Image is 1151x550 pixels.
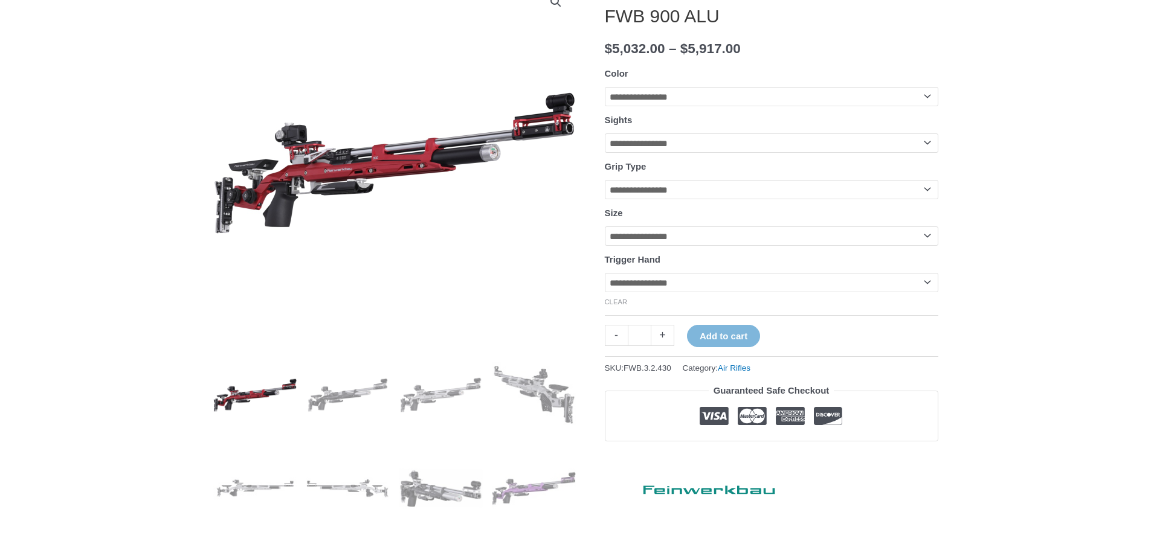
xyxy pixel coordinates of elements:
a: Air Rifles [718,363,750,373]
bdi: 5,032.00 [605,41,665,56]
label: Color [605,68,628,78]
img: FWB 900 ALU [399,446,483,530]
span: Category: [683,360,751,376]
img: FWB 900 ALU [306,353,390,437]
input: Product quantity [628,325,651,346]
img: FWB 900 ALU - Image 6 [306,446,390,530]
iframe: Customer reviews powered by Trustpilot [605,450,938,465]
img: FWB 900 ALU - Image 3 [399,353,483,437]
legend: Guaranteed Safe Checkout [709,382,834,399]
a: - [605,325,628,346]
span: FWB.3.2.430 [624,363,671,373]
img: FWB 900 ALU [492,353,576,437]
img: FWB 900 ALU - Image 5 [213,446,297,530]
button: Add to cart [687,325,760,347]
label: Sights [605,115,633,125]
a: Feinwerkbau [605,474,786,500]
span: SKU: [605,360,671,376]
span: $ [605,41,613,56]
label: Trigger Hand [605,254,661,264]
img: FWB 900 ALU - Image 8 [492,446,576,530]
label: Grip Type [605,161,646,171]
a: + [651,325,674,346]
span: – [669,41,677,56]
span: $ [680,41,688,56]
bdi: 5,917.00 [680,41,741,56]
h1: FWB 900 ALU [605,5,938,27]
img: FWB 900 ALU [213,353,297,437]
a: Clear options [605,298,628,305]
label: Size [605,208,623,218]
